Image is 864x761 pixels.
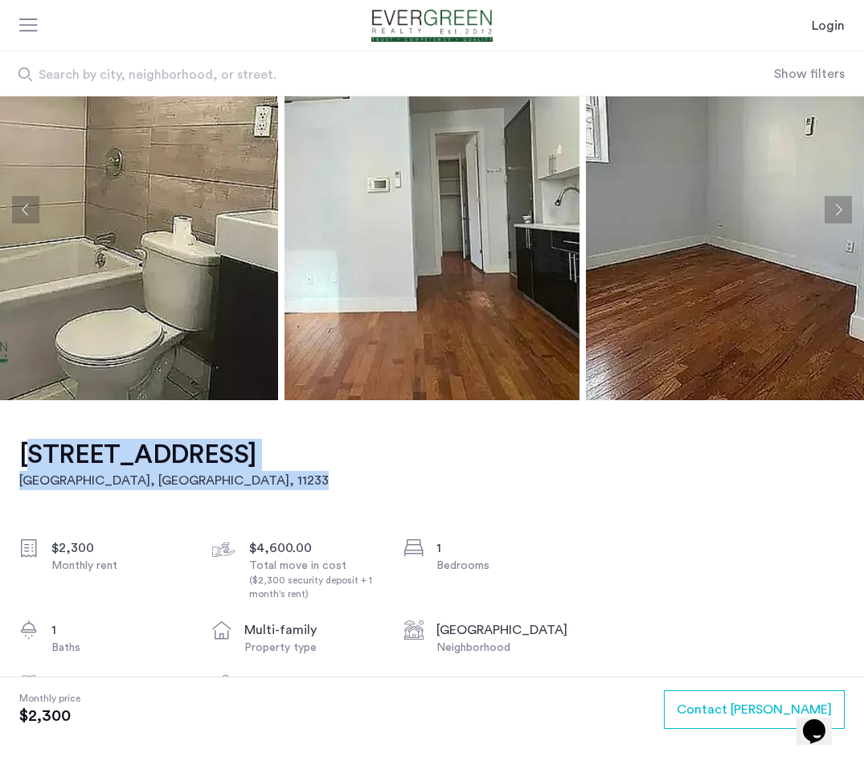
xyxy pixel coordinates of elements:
div: No Fee [244,675,379,691]
button: Next apartment [825,196,852,223]
div: Neighborhood [436,640,571,656]
a: [STREET_ADDRESS][GEOGRAPHIC_DATA], [GEOGRAPHIC_DATA], 11233 [19,439,329,490]
span: $2,300 [19,706,80,726]
span: Monthly price [19,690,80,706]
a: Login [812,16,845,35]
h2: [GEOGRAPHIC_DATA], [GEOGRAPHIC_DATA] , 11233 [19,471,329,490]
div: Total move in cost [249,558,384,601]
div: Monthly rent [51,558,186,574]
span: Search by city, neighborhood, or street. [39,65,657,84]
button: Show or hide filters [774,64,845,84]
div: $4,600.00 [249,538,384,558]
div: $2,300 [51,538,186,558]
div: 1 [436,538,571,558]
img: apartment [285,18,579,400]
img: logo [354,10,511,42]
div: multi-family [244,620,379,640]
iframe: chat widget [796,697,848,745]
div: 1 [51,620,186,640]
div: Bedrooms [436,558,571,574]
a: Cazamio Logo [354,10,511,42]
div: Baths [51,640,186,656]
button: Previous apartment [12,196,39,223]
div: Property type [244,640,379,656]
span: Contact [PERSON_NAME] [677,700,832,719]
div: ($2,300 security deposit + 1 month's rent) [249,574,384,601]
div: Case by Case [51,675,186,694]
h1: [STREET_ADDRESS] [19,439,329,471]
button: button [664,690,845,729]
div: [GEOGRAPHIC_DATA] [436,620,571,640]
